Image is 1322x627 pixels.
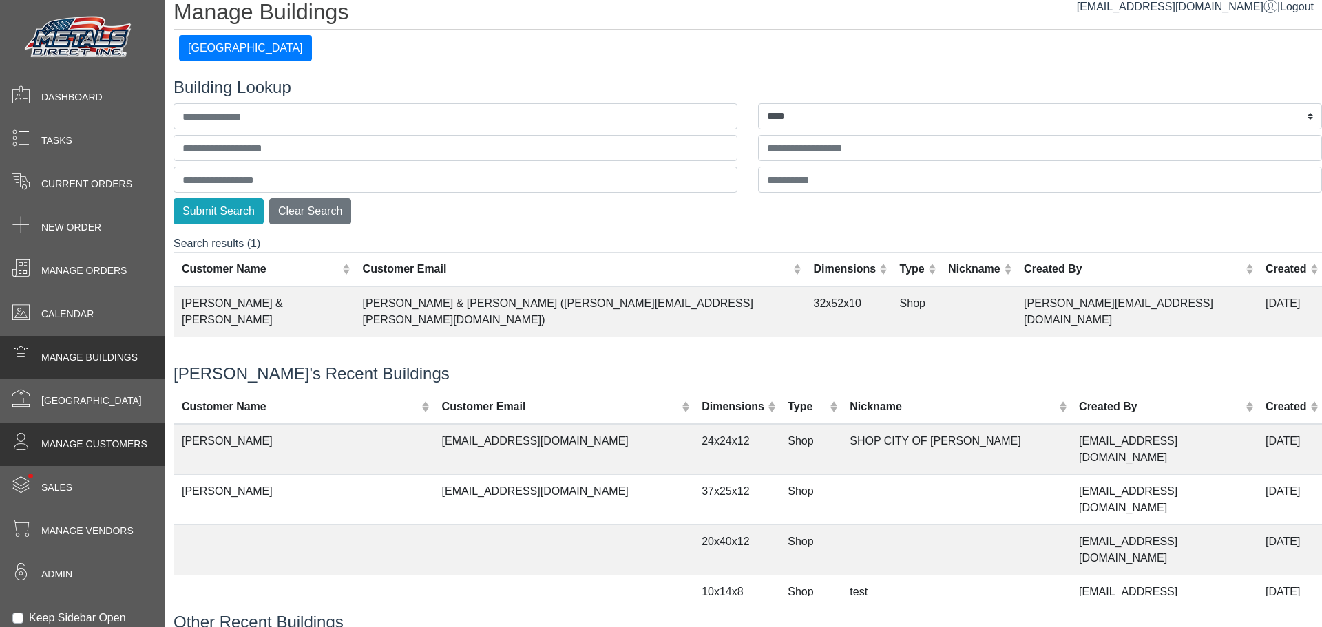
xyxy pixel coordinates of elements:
[41,220,101,235] span: New Order
[693,424,779,475] td: 24x24x12
[182,398,418,415] div: Customer Name
[948,261,1000,277] div: Nickname
[174,78,1322,98] h4: Building Lookup
[805,286,891,337] td: 32x52x10
[41,134,72,148] span: Tasks
[1257,524,1322,575] td: [DATE]
[179,42,312,54] a: [GEOGRAPHIC_DATA]
[41,480,72,495] span: Sales
[41,524,134,538] span: Manage Vendors
[788,398,826,415] div: Type
[693,474,779,524] td: 37x25x12
[702,398,764,415] div: Dimensions
[1071,424,1257,475] td: [EMAIL_ADDRESS][DOMAIN_NAME]
[813,261,876,277] div: Dimensions
[41,264,127,278] span: Manage Orders
[41,307,94,321] span: Calendar
[355,286,806,337] td: [PERSON_NAME] & [PERSON_NAME] ([PERSON_NAME][EMAIL_ADDRESS][PERSON_NAME][DOMAIN_NAME])
[1280,1,1314,12] span: Logout
[1266,398,1307,415] div: Created
[779,474,841,524] td: Shop
[363,261,790,277] div: Customer Email
[779,524,841,575] td: Shop
[41,394,142,408] span: [GEOGRAPHIC_DATA]
[41,437,147,451] span: Manage Customers
[182,261,339,277] div: Customer Name
[1016,286,1257,337] td: [PERSON_NAME][EMAIL_ADDRESS][DOMAIN_NAME]
[1257,286,1322,337] td: [DATE]
[174,474,434,524] td: [PERSON_NAME]
[174,198,264,224] button: Submit Search
[269,198,351,224] button: Clear Search
[41,177,132,191] span: Current Orders
[693,575,779,625] td: 10x14x8
[900,261,925,277] div: Type
[1024,261,1242,277] div: Created By
[434,474,694,524] td: [EMAIL_ADDRESS][DOMAIN_NAME]
[1071,524,1257,575] td: [EMAIL_ADDRESS][DOMAIN_NAME]
[41,90,103,105] span: Dashboard
[841,575,1071,625] td: test
[1266,261,1307,277] div: Created
[442,398,678,415] div: Customer Email
[1077,1,1277,12] a: [EMAIL_ADDRESS][DOMAIN_NAME]
[21,12,138,63] img: Metals Direct Inc Logo
[1257,474,1322,524] td: [DATE]
[1257,424,1322,475] td: [DATE]
[850,398,1055,415] div: Nickname
[29,610,126,626] label: Keep Sidebar Open
[41,350,138,365] span: Manage Buildings
[41,567,72,582] span: Admin
[693,524,779,575] td: 20x40x12
[179,35,312,61] button: [GEOGRAPHIC_DATA]
[1079,398,1242,415] div: Created By
[1071,474,1257,524] td: [EMAIL_ADDRESS][DOMAIN_NAME]
[841,424,1071,475] td: SHOP CITY OF [PERSON_NAME]
[174,286,355,337] td: [PERSON_NAME] & [PERSON_NAME]
[1257,575,1322,625] td: [DATE]
[779,424,841,475] td: Shop
[174,424,434,475] td: [PERSON_NAME]
[779,575,841,625] td: Shop
[13,454,48,498] span: •
[174,235,1322,348] div: Search results (1)
[174,364,1322,384] h4: [PERSON_NAME]'s Recent Buildings
[434,424,694,475] td: [EMAIL_ADDRESS][DOMAIN_NAME]
[892,286,941,337] td: Shop
[1071,575,1257,625] td: [EMAIL_ADDRESS][DOMAIN_NAME]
